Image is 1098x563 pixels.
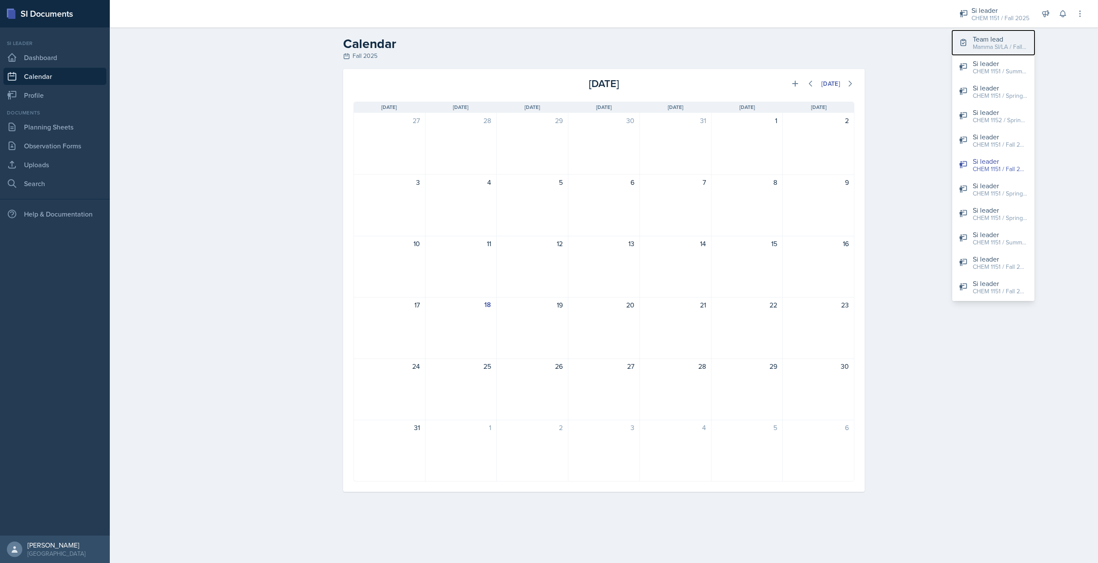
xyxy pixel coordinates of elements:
[343,36,865,51] h2: Calendar
[973,287,1028,296] div: CHEM 1151 / Fall 2024
[739,103,755,111] span: [DATE]
[973,214,1028,223] div: CHEM 1151 / Spring 2023
[359,361,420,371] div: 24
[27,549,85,558] div: [GEOGRAPHIC_DATA]
[27,541,85,549] div: [PERSON_NAME]
[381,103,397,111] span: [DATE]
[973,181,1028,191] div: Si leader
[973,254,1028,264] div: Si leader
[502,300,563,310] div: 19
[573,115,634,126] div: 30
[788,361,849,371] div: 30
[973,262,1028,271] div: CHEM 1151 / Fall 2023
[973,34,1028,44] div: Team lead
[952,250,1035,275] button: Si leader CHEM 1151 / Fall 2023
[502,238,563,249] div: 12
[668,103,683,111] span: [DATE]
[788,177,849,187] div: 9
[973,165,1028,174] div: CHEM 1151 / Fall 2025
[973,116,1028,125] div: CHEM 1152 / Spring 2025
[952,128,1035,153] button: Si leader CHEM 1151 / Fall 2022
[645,300,706,310] div: 21
[821,80,840,87] div: [DATE]
[952,202,1035,226] button: Si leader CHEM 1151 / Spring 2023
[3,118,106,135] a: Planning Sheets
[788,422,849,433] div: 6
[717,422,778,433] div: 5
[359,422,420,433] div: 31
[3,137,106,154] a: Observation Forms
[502,177,563,187] div: 5
[431,115,492,126] div: 28
[973,67,1028,76] div: CHEM 1151 / Summer 2024
[359,177,420,187] div: 3
[573,422,634,433] div: 3
[573,177,634,187] div: 6
[453,103,468,111] span: [DATE]
[952,55,1035,79] button: Si leader CHEM 1151 / Summer 2024
[973,189,1028,198] div: CHEM 1151 / Spring 2025
[973,42,1028,51] div: Mamma SI/LA / Fall 2025
[973,58,1028,69] div: Si leader
[3,205,106,223] div: Help & Documentation
[717,115,778,126] div: 1
[3,175,106,192] a: Search
[3,109,106,117] div: Documents
[952,275,1035,299] button: Si leader CHEM 1151 / Fall 2024
[973,91,1028,100] div: CHEM 1151 / Spring 2024
[573,361,634,371] div: 27
[343,51,865,60] div: Fall 2025
[788,238,849,249] div: 16
[3,39,106,47] div: Si leader
[3,156,106,173] a: Uploads
[973,238,1028,247] div: CHEM 1151 / Summer 2023
[431,361,492,371] div: 25
[973,205,1028,215] div: Si leader
[971,14,1029,23] div: CHEM 1151 / Fall 2025
[717,300,778,310] div: 22
[952,153,1035,177] button: Si leader CHEM 1151 / Fall 2025
[973,107,1028,117] div: Si leader
[359,300,420,310] div: 17
[502,422,563,433] div: 2
[520,76,687,91] div: [DATE]
[952,104,1035,128] button: Si leader CHEM 1152 / Spring 2025
[359,115,420,126] div: 27
[717,361,778,371] div: 29
[973,140,1028,149] div: CHEM 1151 / Fall 2022
[717,238,778,249] div: 15
[645,422,706,433] div: 4
[971,5,1029,15] div: Si leader
[573,300,634,310] div: 20
[788,300,849,310] div: 23
[816,76,846,91] button: [DATE]
[952,177,1035,202] button: Si leader CHEM 1151 / Spring 2025
[952,30,1035,55] button: Team lead Mamma SI/LA / Fall 2025
[3,87,106,104] a: Profile
[788,115,849,126] div: 2
[573,238,634,249] div: 13
[502,361,563,371] div: 26
[952,79,1035,104] button: Si leader CHEM 1151 / Spring 2024
[3,49,106,66] a: Dashboard
[811,103,827,111] span: [DATE]
[431,422,492,433] div: 1
[973,83,1028,93] div: Si leader
[431,300,492,310] div: 18
[596,103,612,111] span: [DATE]
[973,156,1028,166] div: Si leader
[645,238,706,249] div: 14
[525,103,540,111] span: [DATE]
[645,177,706,187] div: 7
[359,238,420,249] div: 10
[645,115,706,126] div: 31
[645,361,706,371] div: 28
[717,177,778,187] div: 8
[431,177,492,187] div: 4
[431,238,492,249] div: 11
[3,68,106,85] a: Calendar
[952,226,1035,250] button: Si leader CHEM 1151 / Summer 2023
[973,132,1028,142] div: Si leader
[973,229,1028,240] div: Si leader
[502,115,563,126] div: 29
